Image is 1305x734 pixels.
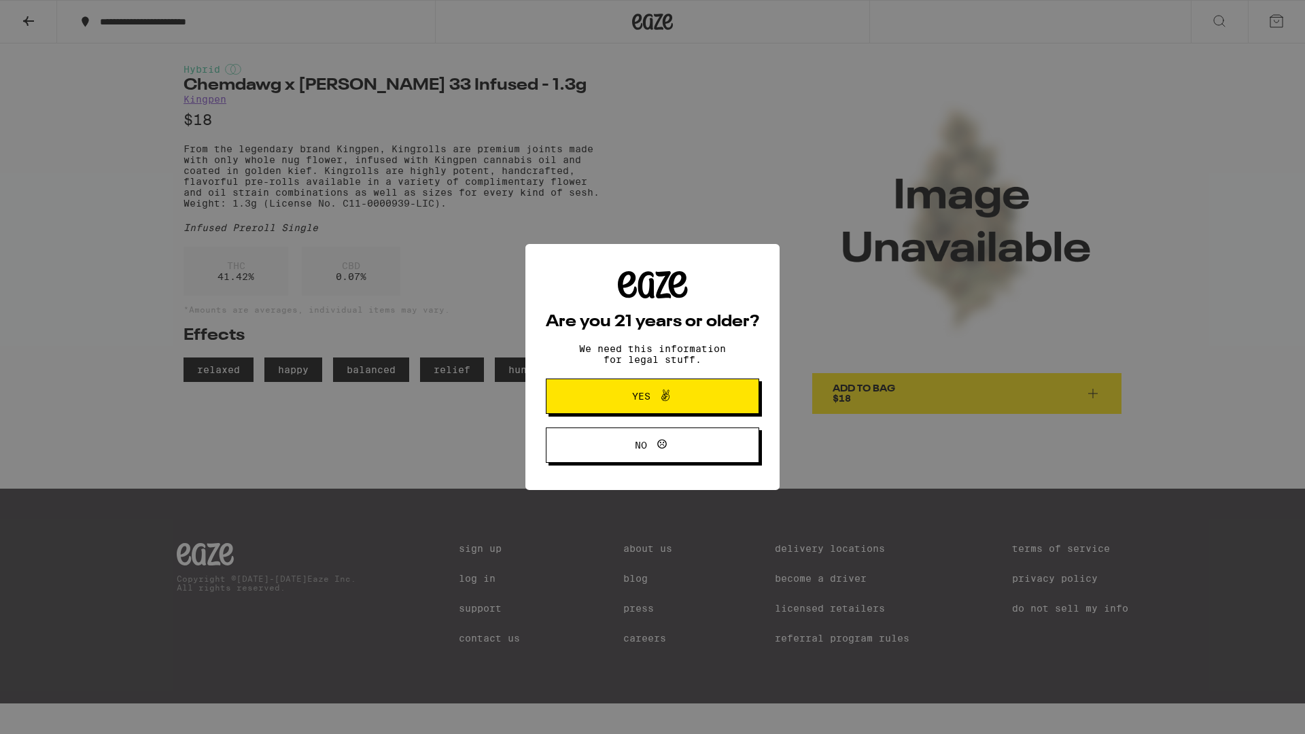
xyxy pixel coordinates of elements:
h2: Are you 21 years or older? [546,314,759,330]
iframe: Opens a widget where you can find more information [1220,693,1291,727]
p: We need this information for legal stuff. [568,343,737,365]
button: Yes [546,379,759,414]
button: No [546,427,759,463]
span: Yes [632,391,650,401]
span: No [635,440,647,450]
